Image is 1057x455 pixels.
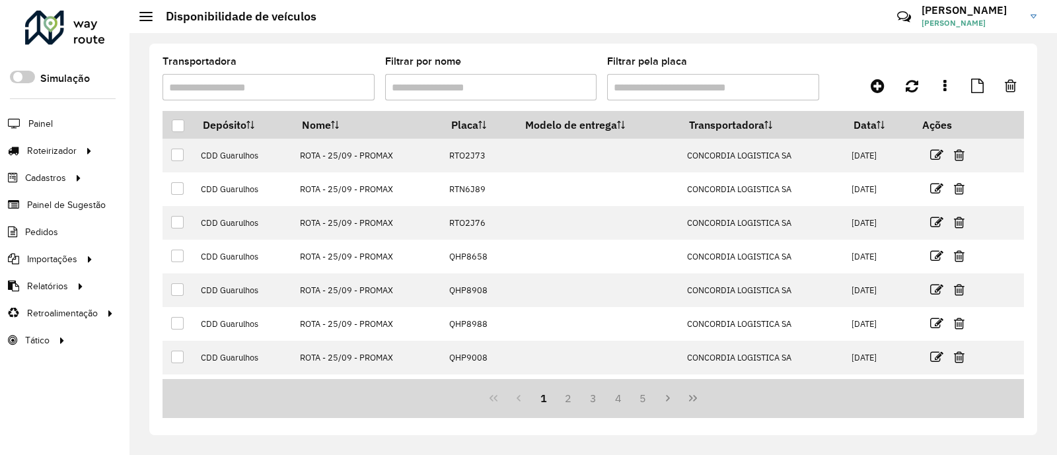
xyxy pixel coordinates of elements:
[845,307,914,341] td: [DATE]
[606,386,631,411] button: 4
[845,111,914,139] th: Data
[890,3,918,31] a: Contato Rápido
[27,306,98,320] span: Retroalimentação
[442,139,516,172] td: RTO2J73
[163,53,237,69] label: Transportadora
[293,172,443,206] td: ROTA - 25/09 - PROMAX
[680,111,844,139] th: Transportadora
[293,374,443,408] td: ROTA - 25/09 - PROMAX
[194,374,293,408] td: CDD Guarulhos
[845,341,914,374] td: [DATE]
[922,17,1021,29] span: [PERSON_NAME]
[845,172,914,206] td: [DATE]
[680,386,706,411] button: Last Page
[680,206,844,240] td: CONCORDIA LOGISTICA SA
[954,348,965,366] a: Excluir
[194,111,293,139] th: Depósito
[680,307,844,341] td: CONCORDIA LOGISTICA SA
[385,53,461,69] label: Filtrar por nome
[954,146,965,164] a: Excluir
[930,348,943,366] a: Editar
[442,240,516,273] td: QHP8658
[293,206,443,240] td: ROTA - 25/09 - PROMAX
[194,206,293,240] td: CDD Guarulhos
[954,281,965,298] a: Excluir
[442,374,516,408] td: QHP9038
[25,171,66,185] span: Cadastros
[27,279,68,293] span: Relatórios
[293,240,443,273] td: ROTA - 25/09 - PROMAX
[194,139,293,172] td: CDD Guarulhos
[194,273,293,307] td: CDD Guarulhos
[27,252,77,266] span: Importações
[845,374,914,408] td: [DATE]
[531,386,556,411] button: 1
[930,281,943,298] a: Editar
[194,240,293,273] td: CDD Guarulhos
[194,172,293,206] td: CDD Guarulhos
[930,213,943,231] a: Editar
[442,273,516,307] td: QHP8908
[28,117,53,131] span: Painel
[845,273,914,307] td: [DATE]
[516,111,680,139] th: Modelo de entrega
[954,213,965,231] a: Excluir
[680,172,844,206] td: CONCORDIA LOGISTICA SA
[442,111,516,139] th: Placa
[680,273,844,307] td: CONCORDIA LOGISTICA SA
[954,314,965,332] a: Excluir
[954,180,965,197] a: Excluir
[40,71,90,87] label: Simulação
[25,225,58,239] span: Pedidos
[293,111,443,139] th: Nome
[293,273,443,307] td: ROTA - 25/09 - PROMAX
[845,206,914,240] td: [DATE]
[194,307,293,341] td: CDD Guarulhos
[655,386,680,411] button: Next Page
[442,341,516,374] td: QHP9008
[680,341,844,374] td: CONCORDIA LOGISTICA SA
[442,307,516,341] td: QHP8988
[27,198,106,212] span: Painel de Sugestão
[845,139,914,172] td: [DATE]
[556,386,581,411] button: 2
[954,247,965,265] a: Excluir
[680,374,844,408] td: CONCORDIA LOGISTICA SA
[442,172,516,206] td: RTN6J89
[913,111,992,139] th: Ações
[930,314,943,332] a: Editar
[680,240,844,273] td: CONCORDIA LOGISTICA SA
[293,139,443,172] td: ROTA - 25/09 - PROMAX
[25,333,50,347] span: Tático
[922,4,1021,17] h3: [PERSON_NAME]
[581,386,606,411] button: 3
[930,180,943,197] a: Editar
[293,307,443,341] td: ROTA - 25/09 - PROMAX
[27,144,77,158] span: Roteirizador
[194,341,293,374] td: CDD Guarulhos
[845,240,914,273] td: [DATE]
[930,247,943,265] a: Editar
[153,9,316,24] h2: Disponibilidade de veículos
[930,146,943,164] a: Editar
[631,386,656,411] button: 5
[607,53,687,69] label: Filtrar pela placa
[293,341,443,374] td: ROTA - 25/09 - PROMAX
[442,206,516,240] td: RTO2J76
[680,139,844,172] td: CONCORDIA LOGISTICA SA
